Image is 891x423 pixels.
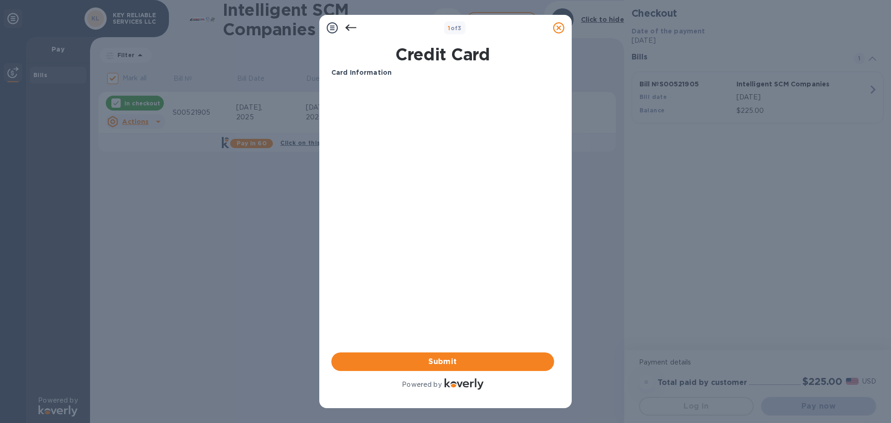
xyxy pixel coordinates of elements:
p: Powered by [402,380,441,390]
button: Submit [331,352,554,371]
h1: Credit Card [328,45,558,64]
span: 1 [448,25,450,32]
b: of 3 [448,25,462,32]
iframe: Your browser does not support iframes [331,85,554,224]
img: Logo [445,378,484,390]
b: Card Information [331,69,392,76]
span: Submit [339,356,547,367]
